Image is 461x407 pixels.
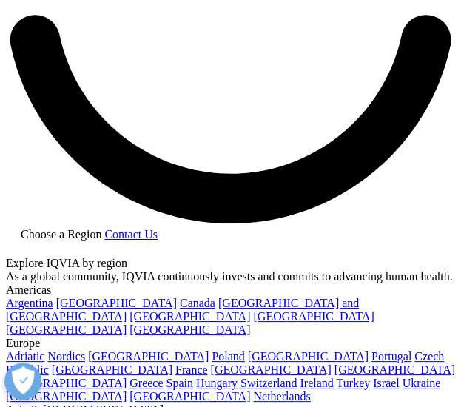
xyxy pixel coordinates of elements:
[47,350,85,363] a: Nordics
[129,390,250,403] a: [GEOGRAPHIC_DATA]
[6,257,455,270] div: Explore IQVIA by region
[210,363,331,376] a: [GEOGRAPHIC_DATA]
[300,377,333,389] a: Ireland
[253,310,374,323] a: [GEOGRAPHIC_DATA]
[6,390,127,403] a: [GEOGRAPHIC_DATA]
[21,228,101,240] span: Choose a Region
[6,270,455,283] div: As a global community, IQVIA continuously invests and commits to advancing human health.
[6,337,455,350] div: Europe
[403,377,441,389] a: Ukraine
[212,350,244,363] a: Poland
[4,363,41,400] button: Abrir preferencias
[6,297,53,309] a: Argentina
[180,297,215,309] a: Canada
[104,228,158,240] a: Contact Us
[6,377,127,389] a: [GEOGRAPHIC_DATA]
[373,377,400,389] a: Israel
[56,297,177,309] a: [GEOGRAPHIC_DATA]
[175,363,208,376] a: France
[88,350,209,363] a: [GEOGRAPHIC_DATA]
[336,377,370,389] a: Turkey
[248,350,369,363] a: [GEOGRAPHIC_DATA]
[6,350,44,363] a: Adriatic
[52,363,172,376] a: [GEOGRAPHIC_DATA]
[129,310,250,323] a: [GEOGRAPHIC_DATA]
[371,350,411,363] a: Portugal
[6,297,359,323] a: [GEOGRAPHIC_DATA] and [GEOGRAPHIC_DATA]
[6,323,127,336] a: [GEOGRAPHIC_DATA]
[196,377,238,389] a: Hungary
[166,377,192,389] a: Spain
[129,323,250,336] a: [GEOGRAPHIC_DATA]
[6,283,455,297] div: Americas
[253,390,310,403] a: Netherlands
[240,377,297,389] a: Switzerland
[334,363,455,376] a: [GEOGRAPHIC_DATA]
[129,377,163,389] a: Greece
